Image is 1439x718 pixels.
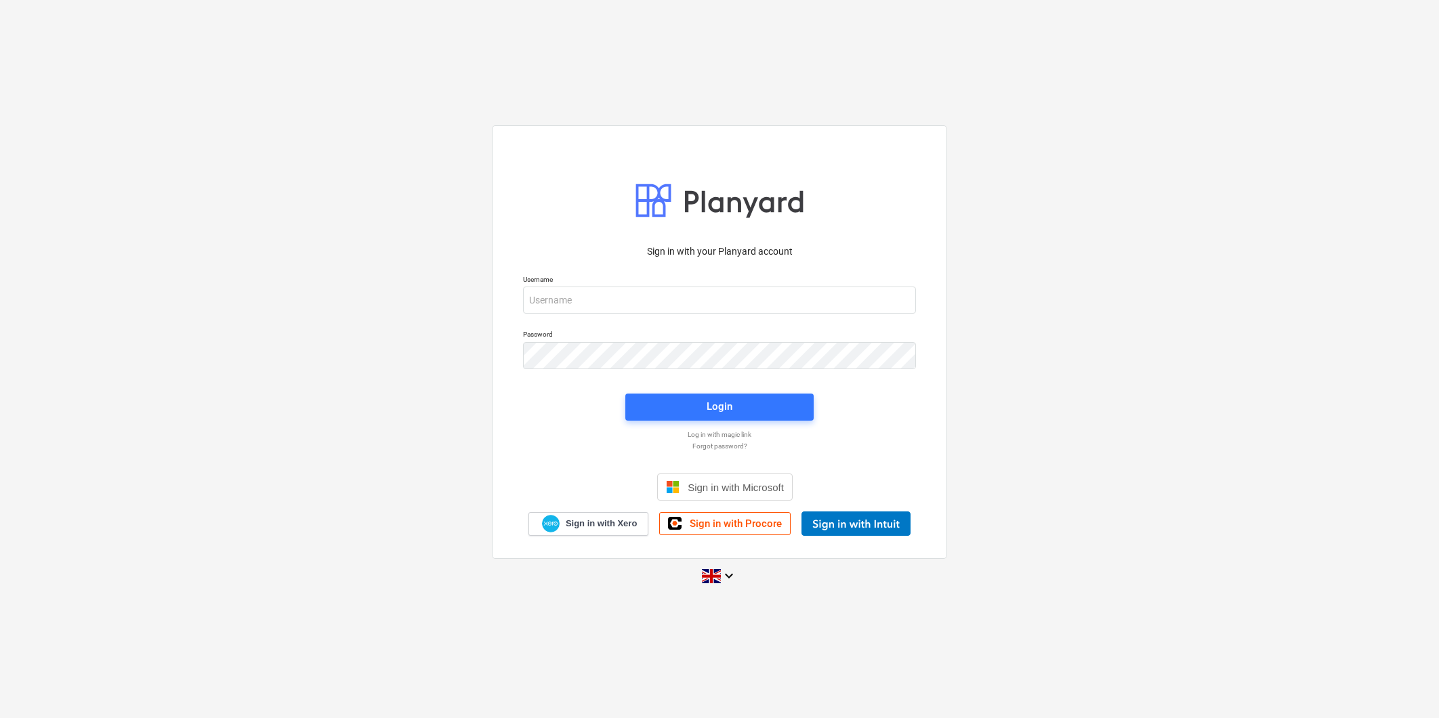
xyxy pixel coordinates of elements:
[528,512,649,536] a: Sign in with Xero
[516,430,923,439] a: Log in with magic link
[721,568,737,584] i: keyboard_arrow_down
[625,394,814,421] button: Login
[523,287,916,314] input: Username
[666,480,680,494] img: Microsoft logo
[659,512,791,535] a: Sign in with Procore
[566,518,637,530] span: Sign in with Xero
[523,330,916,341] p: Password
[690,518,782,530] span: Sign in with Procore
[688,482,784,493] span: Sign in with Microsoft
[542,515,560,533] img: Xero logo
[523,275,916,287] p: Username
[707,398,732,415] div: Login
[516,442,923,450] a: Forgot password?
[523,245,916,259] p: Sign in with your Planyard account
